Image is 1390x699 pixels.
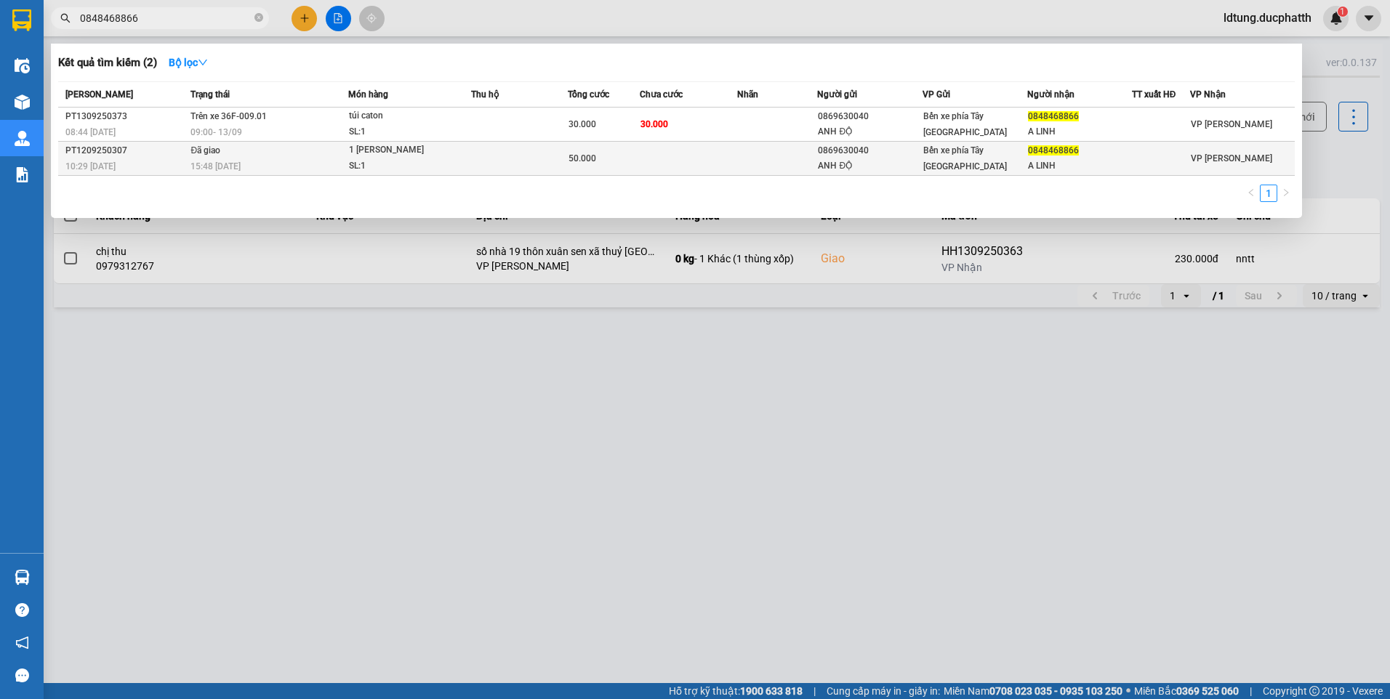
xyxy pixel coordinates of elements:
input: Tìm tên, số ĐT hoặc mã đơn [80,10,252,26]
button: left [1242,185,1260,202]
span: Bến xe phía Tây [GEOGRAPHIC_DATA] [923,111,1007,137]
span: Trên xe 36F-009.01 [190,111,267,121]
li: Next Page [1277,185,1295,202]
span: 0848468866 [1028,111,1079,121]
span: Chưa cước [640,89,683,100]
div: A LINH [1028,158,1131,174]
span: 50.000 [569,153,596,163]
span: Bến xe phía Tây [GEOGRAPHIC_DATA] [923,145,1007,171]
img: solution-icon [15,167,30,182]
img: warehouse-icon [15,58,30,73]
div: ANH ĐỘ [818,158,921,174]
span: 30.000 [569,119,596,129]
span: Trạng thái [190,89,230,100]
span: close-circle [254,13,263,22]
span: Người gửi [817,89,857,100]
li: 1 [1260,185,1277,202]
span: close-circle [254,12,263,25]
img: logo-vxr [12,9,31,31]
img: warehouse-icon [15,94,30,110]
span: 30.000 [640,119,668,129]
span: 10:29 [DATE] [65,161,116,171]
div: SL: 1 [349,124,458,140]
div: SL: 1 [349,158,458,174]
div: 0869630040 [818,143,921,158]
div: túi caton [349,108,458,124]
li: Previous Page [1242,185,1260,202]
a: 1 [1261,185,1277,201]
span: 15:48 [DATE] [190,161,241,171]
span: left [1247,188,1256,197]
span: VP [PERSON_NAME] [1191,153,1272,163]
span: VP Gửi [923,89,950,100]
span: [PERSON_NAME] [65,89,133,100]
div: 0869630040 [818,109,921,124]
div: PT1309250373 [65,109,186,124]
span: right [1282,188,1290,197]
span: Nhãn [737,89,758,100]
span: Người nhận [1027,89,1074,100]
span: 09:00 - 13/09 [190,127,242,137]
span: Đã giao [190,145,220,155]
h3: Kết quả tìm kiếm ( 2 ) [58,55,157,70]
span: Thu hộ [471,89,499,100]
span: 08:44 [DATE] [65,127,116,137]
img: warehouse-icon [15,131,30,146]
div: A LINH [1028,124,1131,140]
span: question-circle [15,603,29,617]
strong: Bộ lọc [169,57,208,68]
img: warehouse-icon [15,570,30,585]
span: TT xuất HĐ [1132,89,1176,100]
span: Món hàng [348,89,388,100]
span: message [15,668,29,682]
div: PT1209250307 [65,143,186,158]
button: Bộ lọcdown [157,51,220,74]
span: VP [PERSON_NAME] [1191,119,1272,129]
span: search [60,13,71,23]
div: ANH ĐỘ [818,124,921,140]
button: right [1277,185,1295,202]
span: 0848468866 [1028,145,1079,155]
span: notification [15,636,29,650]
span: Tổng cước [568,89,609,100]
div: 1 [PERSON_NAME] [349,142,458,158]
span: down [198,57,208,68]
span: VP Nhận [1190,89,1226,100]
